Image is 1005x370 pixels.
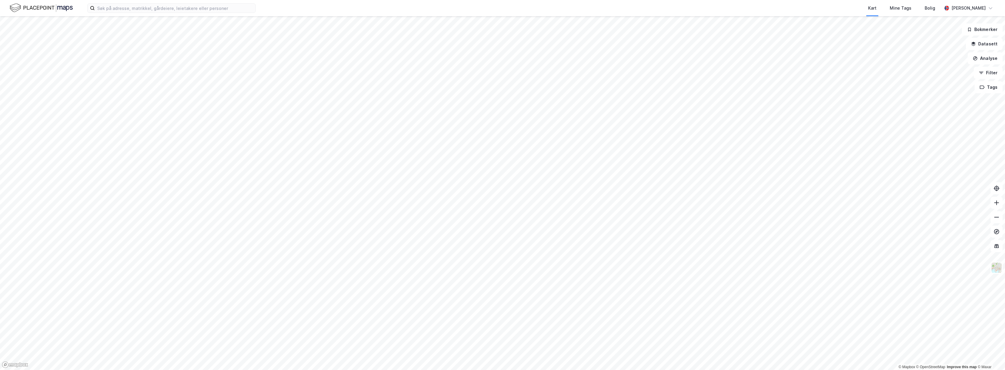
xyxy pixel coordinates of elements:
div: Kart [868,5,877,12]
a: Mapbox homepage [2,361,28,368]
iframe: Chat Widget [975,341,1005,370]
button: Bokmerker [962,23,1003,35]
input: Søk på adresse, matrikkel, gårdeiere, leietakere eller personer [95,4,255,13]
img: logo.f888ab2527a4732fd821a326f86c7f29.svg [10,3,73,13]
a: Improve this map [947,365,977,369]
button: Filter [974,67,1003,79]
button: Analyse [968,52,1003,64]
div: Mine Tags [890,5,911,12]
button: Datasett [966,38,1003,50]
div: Bolig [925,5,935,12]
div: [PERSON_NAME] [951,5,986,12]
a: Mapbox [898,365,915,369]
div: Kontrollprogram for chat [975,341,1005,370]
a: OpenStreetMap [916,365,945,369]
button: Tags [975,81,1003,93]
img: Z [991,262,1002,273]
